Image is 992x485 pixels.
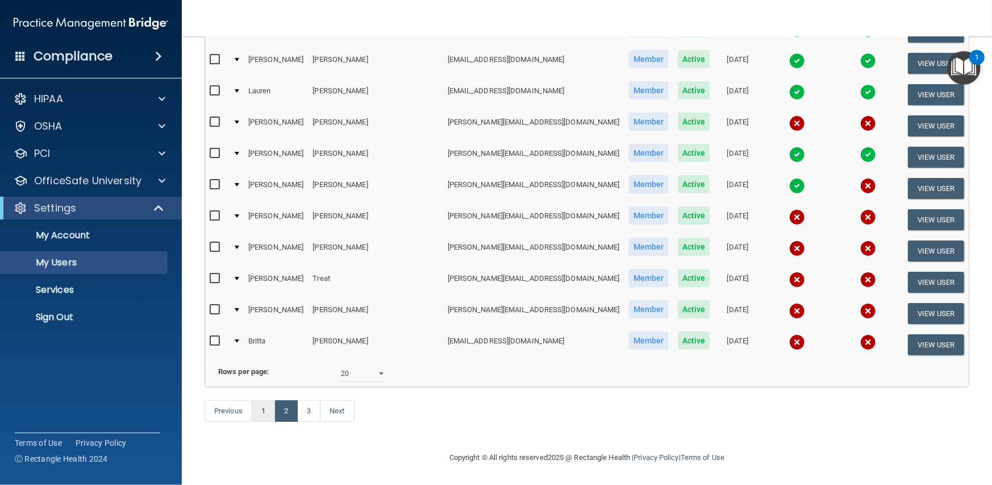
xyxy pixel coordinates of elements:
td: [PERSON_NAME] [244,235,308,267]
button: View User [908,147,964,168]
span: Active [678,206,710,225]
td: [EMAIL_ADDRESS][DOMAIN_NAME] [443,48,624,79]
img: cross.ca9f0e7f.svg [860,115,876,131]
span: Active [678,300,710,318]
img: tick.e7d51cea.svg [789,147,805,163]
p: OSHA [34,119,62,133]
img: cross.ca9f0e7f.svg [860,272,876,288]
a: PCI [14,147,165,160]
a: 2 [274,400,298,422]
span: Active [678,331,710,350]
td: [DATE] [714,48,761,79]
span: Active [678,238,710,256]
td: [DATE] [714,329,761,360]
span: Member [629,113,669,131]
h4: Compliance [34,48,112,64]
span: Member [629,144,669,162]
td: [PERSON_NAME] [244,298,308,329]
p: OfficeSafe University [34,174,141,188]
td: [PERSON_NAME] [308,235,443,267]
a: Settings [14,201,165,215]
img: cross.ca9f0e7f.svg [860,178,876,194]
td: [PERSON_NAME] [244,204,308,235]
p: Sign Out [7,312,162,323]
img: cross.ca9f0e7f.svg [789,303,805,319]
img: tick.e7d51cea.svg [789,178,805,194]
td: [PERSON_NAME] [244,110,308,142]
img: cross.ca9f0e7f.svg [789,209,805,225]
img: cross.ca9f0e7f.svg [789,272,805,288]
b: Rows per page: [218,367,269,376]
a: HIPAA [14,92,165,106]
img: cross.ca9f0e7f.svg [860,334,876,350]
a: Privacy Policy [633,453,678,462]
button: View User [908,241,964,262]
div: Copyright © All rights reserved 2025 @ Rectangle Health | | [380,440,794,476]
td: [PERSON_NAME][EMAIL_ADDRESS][DOMAIN_NAME] [443,142,624,173]
a: OfficeSafe University [14,174,165,188]
span: Member [629,50,669,68]
td: [DATE] [714,267,761,298]
img: tick.e7d51cea.svg [789,84,805,100]
td: [PERSON_NAME] [308,142,443,173]
td: [PERSON_NAME] [244,142,308,173]
img: cross.ca9f0e7f.svg [860,303,876,319]
td: Britta [244,329,308,360]
a: Privacy Policy [76,437,127,449]
a: Terms of Use [681,453,724,462]
td: [PERSON_NAME] [308,204,443,235]
div: 1 [975,57,979,72]
a: Next [320,400,354,422]
td: [PERSON_NAME] [308,48,443,79]
button: View User [908,84,964,105]
span: Member [629,175,669,193]
td: [PERSON_NAME] [244,48,308,79]
td: [PERSON_NAME][EMAIL_ADDRESS][DOMAIN_NAME] [443,298,624,329]
a: 1 [252,400,275,422]
button: View User [908,272,964,293]
td: [DATE] [714,79,761,110]
p: My Account [7,230,162,241]
td: [DATE] [714,204,761,235]
td: [PERSON_NAME] [244,173,308,204]
td: [PERSON_NAME] [308,329,443,360]
td: Lauren [244,79,308,110]
td: [DATE] [714,235,761,267]
img: cross.ca9f0e7f.svg [860,209,876,225]
img: cross.ca9f0e7f.svg [860,241,876,256]
button: View User [908,115,964,136]
img: cross.ca9f0e7f.svg [789,241,805,256]
img: cross.ca9f0e7f.svg [789,115,805,131]
p: PCI [34,147,50,160]
td: [DATE] [714,142,761,173]
p: Services [7,284,162,296]
span: Member [629,206,669,225]
img: PMB logo [14,12,168,35]
td: [EMAIL_ADDRESS][DOMAIN_NAME] [443,79,624,110]
img: tick.e7d51cea.svg [789,53,805,69]
td: [DATE] [714,173,761,204]
img: tick.e7d51cea.svg [860,84,876,100]
iframe: Drift Widget Chat Controller [935,407,978,450]
img: tick.e7d51cea.svg [860,53,876,69]
button: View User [908,334,964,355]
p: My Users [7,257,162,268]
button: View User [908,303,964,324]
p: HIPAA [34,92,63,106]
td: [PERSON_NAME] [244,267,308,298]
a: Terms of Use [15,437,62,449]
td: [PERSON_NAME][EMAIL_ADDRESS][DOMAIN_NAME] [443,235,624,267]
span: Active [678,50,710,68]
a: Previous [205,400,252,422]
span: Active [678,144,710,162]
a: OSHA [14,119,165,133]
p: Settings [34,201,76,215]
button: View User [908,209,964,230]
td: [PERSON_NAME] [308,173,443,204]
button: Open Resource Center, 1 new notification [947,51,981,85]
span: Ⓒ Rectangle Health 2024 [15,453,108,465]
span: Active [678,113,710,131]
span: Member [629,331,669,350]
span: Member [629,81,669,100]
span: Member [629,238,669,256]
